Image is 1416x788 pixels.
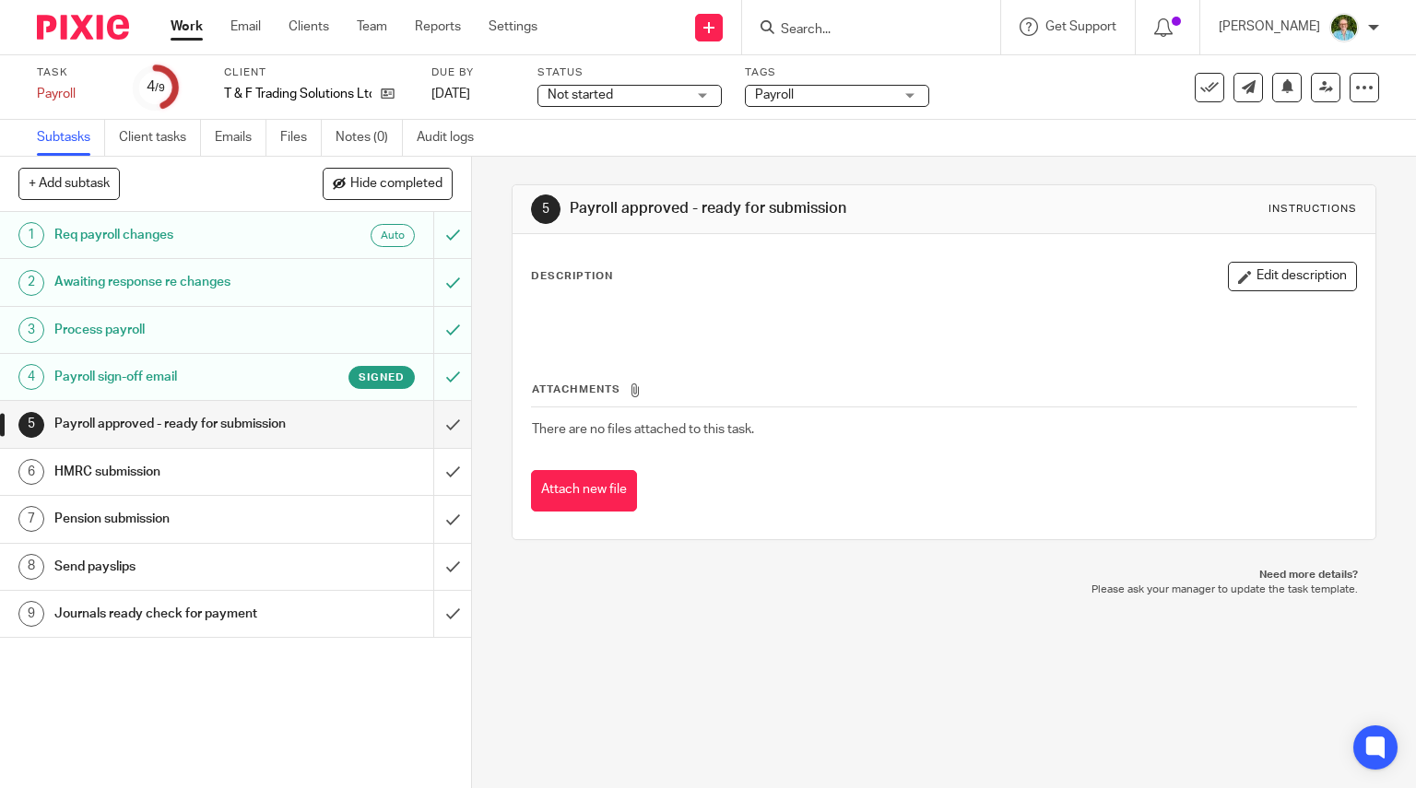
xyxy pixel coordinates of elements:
[1045,20,1116,33] span: Get Support
[1268,202,1357,217] div: Instructions
[350,177,442,192] span: Hide completed
[1228,262,1357,291] button: Edit description
[530,568,1359,582] p: Need more details?
[18,317,44,343] div: 3
[54,316,295,344] h1: Process payroll
[417,120,488,156] a: Audit logs
[54,410,295,438] h1: Payroll approved - ready for submission
[531,269,613,284] p: Description
[532,384,620,394] span: Attachments
[431,88,470,100] span: [DATE]
[37,15,129,40] img: Pixie
[359,370,405,385] span: Signed
[18,270,44,296] div: 2
[745,65,929,80] label: Tags
[415,18,461,36] a: Reports
[357,18,387,36] a: Team
[531,470,637,512] button: Attach new file
[224,85,372,103] p: T & F Trading Solutions Ltd
[37,85,111,103] div: Payroll
[537,65,722,80] label: Status
[147,76,165,98] div: 4
[171,18,203,36] a: Work
[230,18,261,36] a: Email
[755,88,794,101] span: Payroll
[371,224,415,247] div: Auto
[155,83,165,93] small: /9
[18,459,44,485] div: 6
[54,363,295,391] h1: Payroll sign-off email
[54,600,295,628] h1: Journals ready check for payment
[37,120,105,156] a: Subtasks
[570,199,983,218] h1: Payroll approved - ready for submission
[431,65,514,80] label: Due by
[18,168,120,199] button: + Add subtask
[54,221,295,249] h1: Req payroll changes
[224,65,408,80] label: Client
[54,553,295,581] h1: Send payslips
[280,120,322,156] a: Files
[1219,18,1320,36] p: [PERSON_NAME]
[18,364,44,390] div: 4
[532,423,754,436] span: There are no files attached to this task.
[54,505,295,533] h1: Pension submission
[37,65,111,80] label: Task
[18,506,44,532] div: 7
[531,194,560,224] div: 5
[18,412,44,438] div: 5
[779,22,945,39] input: Search
[336,120,403,156] a: Notes (0)
[18,601,44,627] div: 9
[530,582,1359,597] p: Please ask your manager to update the task template.
[18,222,44,248] div: 1
[54,268,295,296] h1: Awaiting response re changes
[54,458,295,486] h1: HMRC submission
[18,554,44,580] div: 8
[323,168,453,199] button: Hide completed
[289,18,329,36] a: Clients
[1329,13,1359,42] img: U9kDOIcY.jpeg
[548,88,613,101] span: Not started
[119,120,201,156] a: Client tasks
[215,120,266,156] a: Emails
[489,18,537,36] a: Settings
